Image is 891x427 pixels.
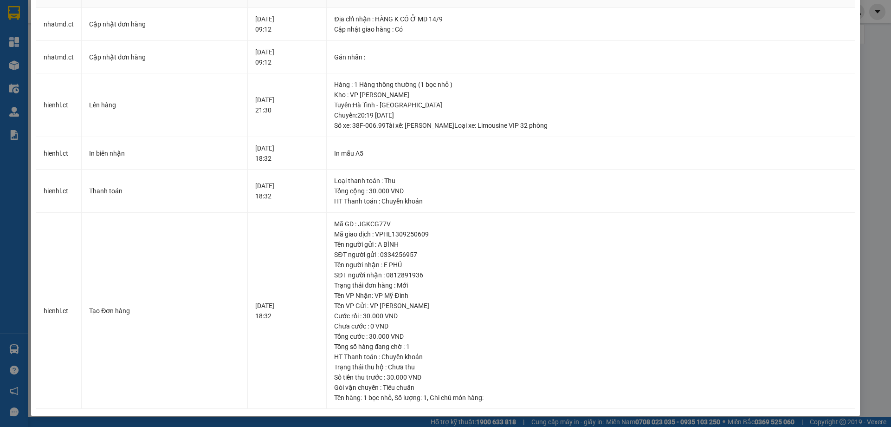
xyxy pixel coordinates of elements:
div: [DATE] 21:30 [255,95,319,115]
div: Trạng thái thu hộ : Chưa thu [334,362,847,372]
div: Mã GD : JGKCG77V [334,219,847,229]
div: Trạng thái đơn hàng : Mới [334,280,847,290]
div: Lên hàng [89,100,239,110]
div: SĐT người gửi : 0334256957 [334,250,847,260]
div: Tên người gửi : A BÌNH [334,239,847,250]
td: nhatmd.ct [36,41,82,74]
div: Loại thanh toán : Thu [334,176,847,186]
div: Chưa cước : 0 VND [334,321,847,331]
div: Cước rồi : 30.000 VND [334,311,847,321]
div: Cập nhật giao hàng : Có [334,24,847,34]
td: hienhl.ct [36,73,82,137]
div: [DATE] 18:32 [255,181,319,201]
div: Tổng cộng : 30.000 VND [334,186,847,196]
td: hienhl.ct [36,170,82,213]
td: hienhl.ct [36,213,82,409]
div: Tên người nhận : E PHÚ [334,260,847,270]
div: Thanh toán [89,186,239,196]
div: Tuyến : Hà Tĩnh - [GEOGRAPHIC_DATA] Chuyến: 20:19 [DATE] Số xe: 38F-006.99 Tài xế: [PERSON_NAME] ... [334,100,847,131]
div: Tên VP Gửi : VP [PERSON_NAME] [334,301,847,311]
td: hienhl.ct [36,137,82,170]
div: Tổng cước : 30.000 VND [334,331,847,342]
div: Mã giao dịch : VPHL1309250609 [334,229,847,239]
div: Gói vận chuyển : Tiêu chuẩn [334,382,847,393]
div: HT Thanh toán : Chuyển khoản [334,352,847,362]
div: [DATE] 09:12 [255,47,319,67]
div: Cập nhật đơn hàng [89,19,239,29]
td: nhatmd.ct [36,8,82,41]
div: Tên hàng: , Số lượng: , Ghi chú món hàng: [334,393,847,403]
div: Gán nhãn : [334,52,847,62]
div: Tên VP Nhận: VP Mỹ Đình [334,290,847,301]
div: [DATE] 09:12 [255,14,319,34]
span: 1 bọc nhỏ [363,394,392,401]
div: SĐT người nhận : 0812891936 [334,270,847,280]
div: [DATE] 18:32 [255,301,319,321]
div: Hàng : 1 Hàng thông thường (1 bọc nhỏ ) [334,79,847,90]
div: Tổng số hàng đang chờ : 1 [334,342,847,352]
div: [DATE] 18:32 [255,143,319,164]
div: In biên nhận [89,148,239,158]
div: Kho : VP [PERSON_NAME] [334,90,847,100]
div: HT Thanh toán : Chuyển khoản [334,196,847,206]
div: Số tiền thu trước : 30.000 VND [334,372,847,382]
div: Tạo Đơn hàng [89,306,239,316]
div: In mẫu A5 [334,148,847,158]
span: 1 [423,394,427,401]
div: Địa chỉ nhận : HÀNG K CÓ Ở MD 14/9 [334,14,847,24]
div: Cập nhật đơn hàng [89,52,239,62]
